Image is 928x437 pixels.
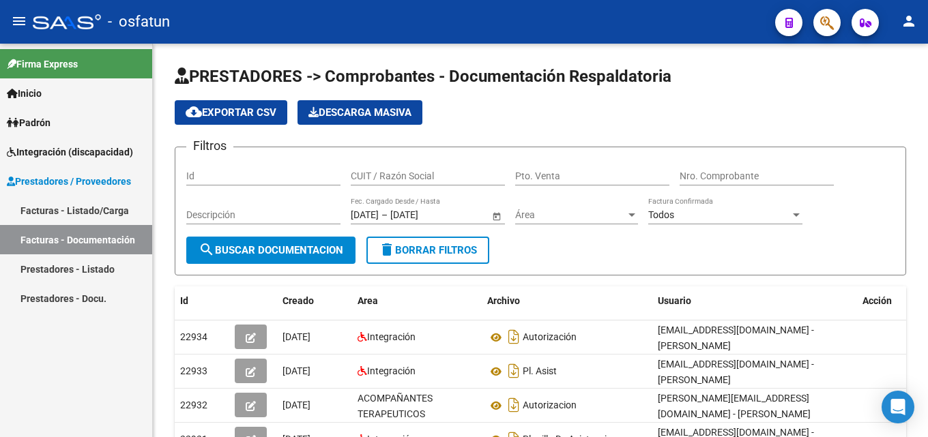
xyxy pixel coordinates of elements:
span: [EMAIL_ADDRESS][DOMAIN_NAME] - [PERSON_NAME] [658,359,814,385]
span: Todos [648,209,674,220]
mat-icon: menu [11,13,27,29]
span: [EMAIL_ADDRESS][DOMAIN_NAME] - [PERSON_NAME] [658,325,814,351]
span: [DATE] [282,400,310,410]
span: 22934 [180,331,207,342]
button: Buscar Documentacion [186,237,356,264]
span: Usuario [658,295,691,306]
mat-icon: search [199,241,215,258]
span: Prestadores / Proveedores [7,174,131,189]
span: [DATE] [282,331,310,342]
span: – [381,209,388,221]
span: Pl. Asist [523,366,557,377]
span: Autorizacion [523,400,577,411]
span: Inicio [7,86,42,101]
span: Acción [862,295,892,306]
span: Descarga Masiva [308,106,411,119]
datatable-header-cell: Creado [277,286,352,316]
input: Fecha inicio [351,209,379,221]
i: Descargar documento [505,360,523,382]
div: Open Intercom Messenger [882,391,914,423]
app-download-masive: Descarga masiva de comprobantes (adjuntos) [298,100,422,125]
span: PRESTADORES -> Comprobantes - Documentación Respaldatoria [175,67,671,86]
button: Borrar Filtros [366,237,489,264]
datatable-header-cell: Usuario [652,286,857,316]
datatable-header-cell: Id [175,286,229,316]
span: Padrón [7,115,50,130]
datatable-header-cell: Acción [857,286,925,316]
span: Integración (discapacidad) [7,145,133,160]
span: [PERSON_NAME][EMAIL_ADDRESS][DOMAIN_NAME] - [PERSON_NAME] [658,393,811,419]
span: Buscar Documentacion [199,244,343,256]
span: ACOMPAÑANTES TERAPEUTICOS [358,393,433,419]
i: Descargar documento [505,326,523,348]
mat-icon: cloud_download [186,104,202,120]
datatable-header-cell: Area [352,286,482,316]
span: - osfatun [108,7,170,37]
span: Integración [367,331,416,342]
span: Borrar Filtros [379,244,477,256]
span: 22932 [180,400,207,410]
span: Autorización [523,332,577,343]
mat-icon: person [901,13,917,29]
button: Exportar CSV [175,100,287,125]
span: Id [180,295,188,306]
button: Descarga Masiva [298,100,422,125]
h3: Filtros [186,136,233,155]
span: Exportar CSV [186,106,276,119]
i: Descargar documento [505,394,523,416]
span: 22933 [180,365,207,376]
span: Integración [367,365,416,376]
span: Firma Express [7,57,78,72]
span: Creado [282,295,314,306]
button: Open calendar [489,209,504,223]
mat-icon: delete [379,241,395,258]
span: Area [358,295,378,306]
span: Área [515,209,626,221]
datatable-header-cell: Archivo [482,286,652,316]
span: Archivo [487,295,520,306]
input: Fecha fin [390,209,457,221]
span: [DATE] [282,365,310,376]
